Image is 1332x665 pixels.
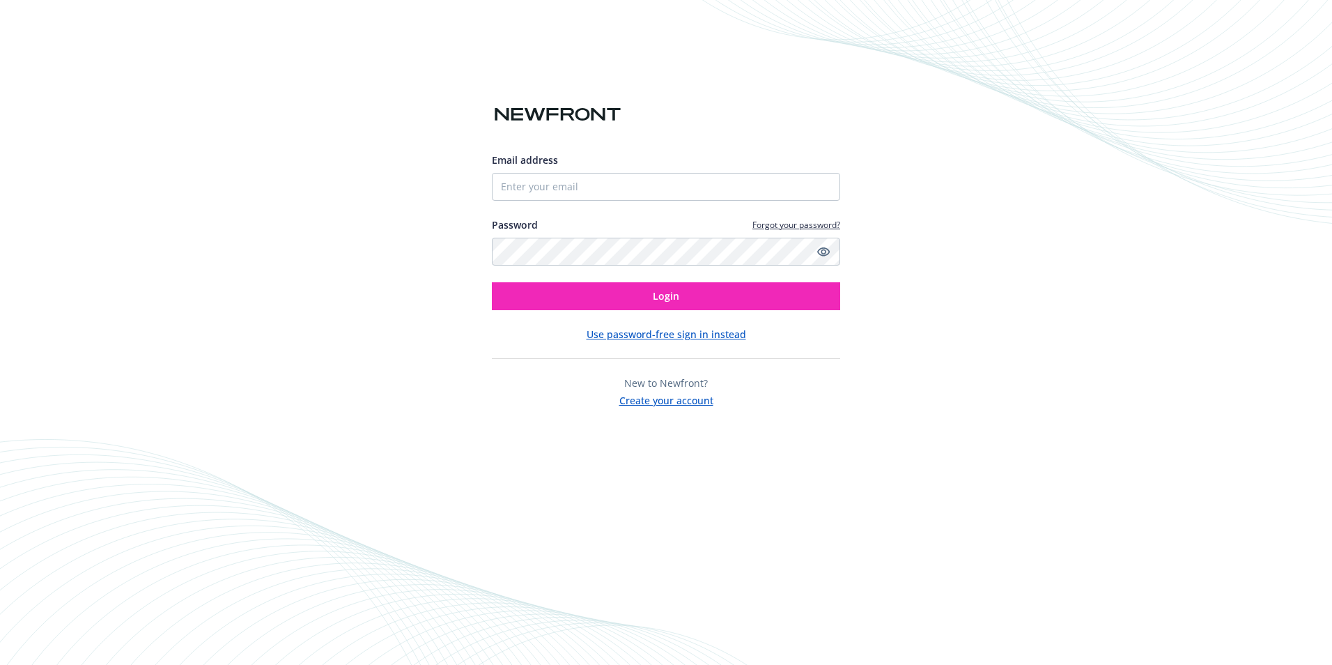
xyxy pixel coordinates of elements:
[492,102,624,127] img: Newfront logo
[653,289,679,303] span: Login
[587,327,746,342] button: Use password-free sign in instead
[492,238,840,266] input: Enter your password
[752,219,840,231] a: Forgot your password?
[492,153,558,167] span: Email address
[492,173,840,201] input: Enter your email
[492,282,840,310] button: Login
[624,376,708,390] span: New to Newfront?
[815,243,832,260] a: Show password
[619,390,713,408] button: Create your account
[492,217,538,232] label: Password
